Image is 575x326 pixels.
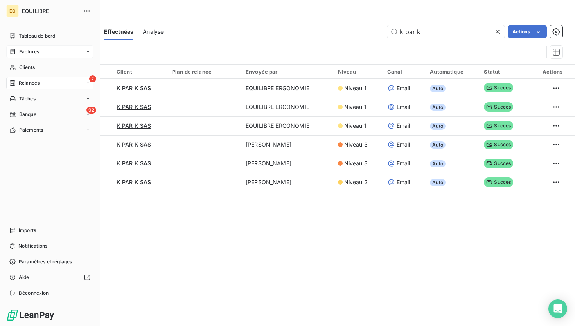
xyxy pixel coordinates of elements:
[484,121,513,130] span: Succès
[89,75,96,82] span: 2
[6,61,93,74] a: Clients
[19,290,49,297] span: Déconnexion
[6,309,55,321] img: Logo LeanPay
[430,104,446,111] span: Auto
[6,108,93,121] a: 92Banque
[117,122,151,129] span: K PAR K SAS
[397,122,410,130] span: Email
[19,80,40,87] span: Relances
[6,255,93,268] a: Paramètres et réglages
[19,48,39,55] span: Factures
[484,83,513,92] span: Succès
[338,69,378,75] div: Niveau
[484,69,523,75] div: Statut
[344,159,368,167] span: Niveau 3
[484,159,513,168] span: Succès
[397,159,410,167] span: Email
[430,123,446,130] span: Auto
[6,30,93,42] a: Tableau de bord
[397,178,410,186] span: Email
[172,69,236,75] div: Plan de relance
[430,141,446,149] span: Auto
[6,224,93,237] a: Imports
[397,84,410,92] span: Email
[86,107,96,114] span: 92
[430,160,446,167] span: Auto
[117,69,132,75] span: Client
[387,25,505,38] input: Rechercher
[548,299,567,318] div: Open Intercom Messenger
[18,243,47,250] span: Notifications
[344,103,367,111] span: Niveau 1
[241,154,333,173] td: [PERSON_NAME]
[344,141,368,149] span: Niveau 3
[19,274,29,281] span: Aide
[241,116,333,135] td: EQUILIBRE ERGONOMIE
[484,140,513,149] span: Succès
[117,160,151,167] span: K PAR K SAS
[397,103,410,111] span: Email
[430,69,474,75] div: Automatique
[344,178,368,186] span: Niveau 2
[246,69,329,75] div: Envoyée par
[6,124,93,136] a: Paiements
[117,179,151,185] span: K PAR K SAS
[22,8,78,14] span: EQUILIBRE
[143,28,164,36] span: Analyse
[6,271,93,284] a: Aide
[484,102,513,112] span: Succès
[19,33,55,40] span: Tableau de bord
[19,258,72,265] span: Paramètres et réglages
[430,179,446,186] span: Auto
[117,103,151,110] span: K PAR K SAS
[344,122,367,130] span: Niveau 1
[241,79,333,98] td: EQUILIBRE ERGONOMIE
[6,45,93,58] a: Factures
[344,84,367,92] span: Niveau 1
[104,28,134,36] span: Effectuées
[508,25,547,38] button: Actions
[387,69,420,75] div: Canal
[19,64,35,71] span: Clients
[533,69,562,75] div: Actions
[19,127,43,134] span: Paiements
[19,111,36,118] span: Banque
[241,98,333,116] td: EQUILIBRE ERGONOMIE
[19,227,36,234] span: Imports
[117,85,151,91] span: K PAR K SAS
[241,173,333,192] td: [PERSON_NAME]
[117,141,151,148] span: K PAR K SAS
[6,77,93,89] a: 2Relances
[430,85,446,92] span: Auto
[241,135,333,154] td: [PERSON_NAME]
[6,92,93,105] a: Tâches
[484,177,513,187] span: Succès
[6,5,19,17] div: EQ
[397,141,410,149] span: Email
[19,95,36,102] span: Tâches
